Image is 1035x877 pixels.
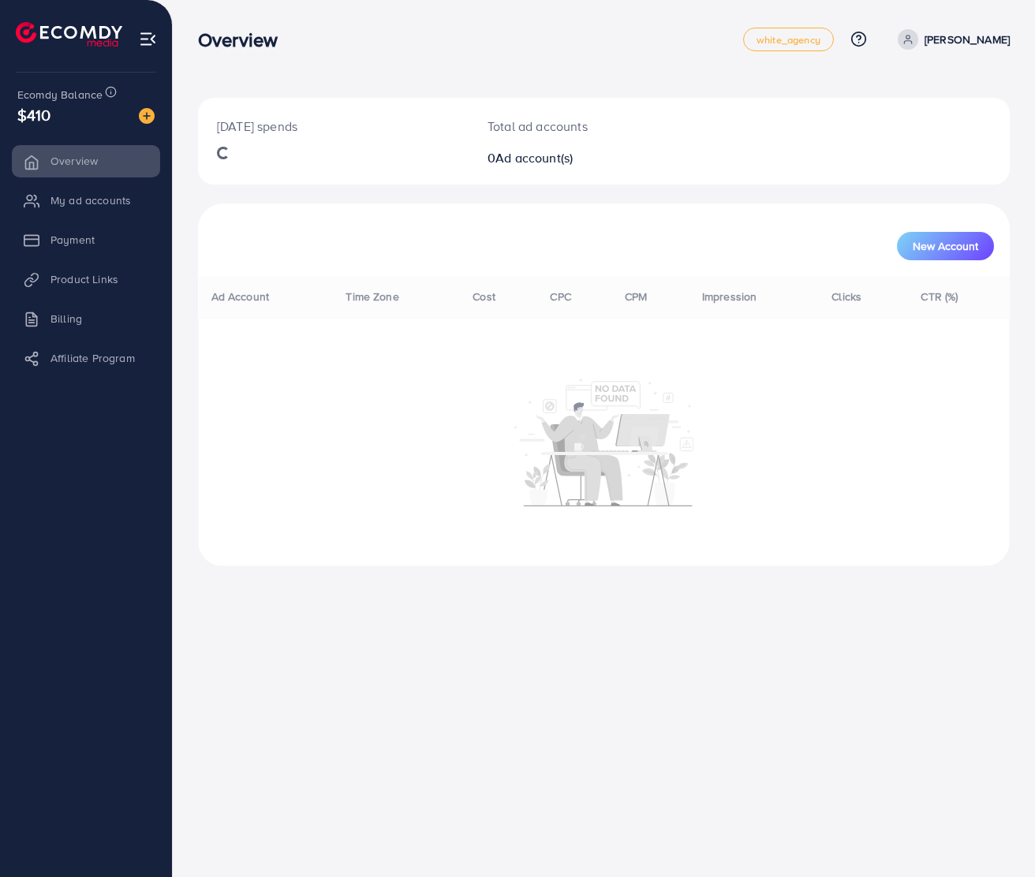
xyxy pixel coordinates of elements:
[757,35,820,45] span: white_agency
[217,117,450,136] p: [DATE] spends
[17,87,103,103] span: Ecomdy Balance
[488,117,652,136] p: Total ad accounts
[198,28,290,51] h3: Overview
[743,28,834,51] a: white_agency
[488,151,652,166] h2: 0
[913,241,978,252] span: New Account
[897,232,994,260] button: New Account
[139,30,157,48] img: menu
[16,22,122,47] img: logo
[925,30,1010,49] p: [PERSON_NAME]
[891,29,1010,50] a: [PERSON_NAME]
[17,103,51,126] span: $410
[139,108,155,124] img: image
[495,149,573,166] span: Ad account(s)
